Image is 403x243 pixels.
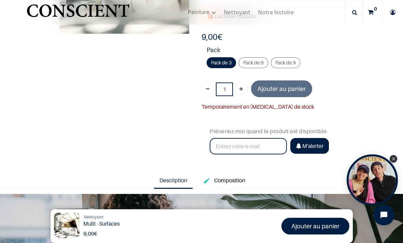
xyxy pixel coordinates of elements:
[83,230,94,237] span: 9,00
[281,218,349,234] a: Ajouter au panier
[25,0,131,27] span: Logo of Conscient
[201,32,222,42] b: €
[347,154,398,206] div: Open Tolstoy widget
[347,154,398,206] div: Tolstoy bubble widget
[83,221,206,227] h1: Multi - Surfaces
[159,177,187,184] span: Description
[235,82,247,95] a: Ajouter
[201,82,214,95] a: Supprimer
[204,177,210,184] span: 🧪
[210,117,359,136] div: Prévenez-moi quand le produit est disponible
[211,60,232,65] span: Pack de 3
[275,60,296,65] span: Pack de 9
[83,230,97,237] b: €
[25,0,131,24] a: Logo of Conscient
[258,8,294,16] span: Notre histoire
[214,177,245,184] span: Composition
[390,155,397,163] div: Close Tolstoy widget
[290,138,329,154] button: M'alerter
[291,223,339,230] font: Ajouter au panier
[224,8,250,16] span: Nettoyant
[201,32,218,42] span: 9,00
[363,0,382,24] a: 0
[207,45,367,57] strong: Pack
[210,138,287,154] input: Entrez votre e-mail
[54,213,80,238] img: Product Image
[201,102,367,111] div: Temporairement en [MEDICAL_DATA] de stock
[372,5,379,12] sup: 0
[368,199,400,231] iframe: Tidio Chat
[25,0,131,27] img: Conscient
[347,154,398,206] div: Open Tolstoy
[302,142,323,149] span: M'alerter
[84,214,103,219] span: Nettoyant
[84,214,103,221] a: Nettoyant
[243,60,264,65] span: Pack de 6
[187,8,209,16] span: Peinture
